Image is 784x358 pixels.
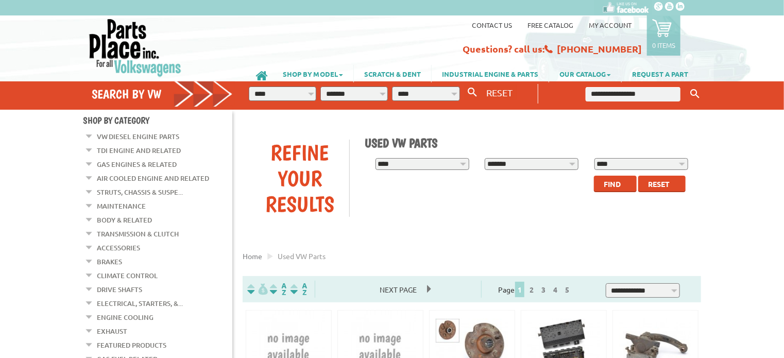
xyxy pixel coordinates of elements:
div: Page [481,281,589,298]
a: Air Cooled Engine and Related [97,172,209,185]
a: Accessories [97,241,140,254]
img: Sort by Headline [268,283,288,295]
span: used VW parts [278,251,326,261]
a: Gas Engines & Related [97,158,177,171]
a: Drive Shafts [97,283,142,296]
a: Brakes [97,255,122,268]
a: TDI Engine and Related [97,144,181,157]
button: RESET [482,85,517,100]
a: VW Diesel Engine Parts [97,130,179,143]
span: Reset [648,179,670,189]
span: 1 [515,282,524,297]
img: Parts Place Inc! [88,18,182,77]
img: filterpricelow.svg [247,283,268,295]
a: OUR CATALOG [549,65,621,82]
span: RESET [486,87,513,98]
a: Contact us [472,21,512,29]
h4: Search by VW [92,87,233,101]
a: Climate Control [97,269,158,282]
button: Reset [638,176,686,192]
button: Keyword Search [687,86,703,103]
span: Next Page [369,282,427,297]
button: Find [594,176,637,192]
a: Engine Cooling [97,311,154,324]
div: Refine Your Results [250,140,349,217]
a: SCRATCH & DENT [354,65,431,82]
a: Featured Products [97,338,166,352]
p: 0 items [652,41,675,49]
h4: Shop By Category [83,115,232,126]
a: 2 [527,285,536,294]
a: 5 [563,285,572,294]
a: 0 items [647,15,680,56]
a: 4 [551,285,560,294]
span: Find [604,179,621,189]
a: SHOP BY MODEL [272,65,353,82]
a: My Account [589,21,632,29]
a: INDUSTRIAL ENGINE & PARTS [432,65,549,82]
h1: Used VW Parts [365,135,694,150]
a: REQUEST A PART [622,65,698,82]
a: Transmission & Clutch [97,227,179,241]
a: Electrical, Starters, &... [97,297,183,310]
img: Sort by Sales Rank [288,283,309,295]
button: Search By VW... [464,85,482,100]
a: Next Page [369,285,427,294]
a: Body & Related [97,213,152,227]
a: Struts, Chassis & Suspe... [97,185,183,199]
a: Home [243,251,262,261]
a: 3 [539,285,548,294]
a: Maintenance [97,199,146,213]
a: Exhaust [97,325,127,338]
a: Free Catalog [527,21,573,29]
